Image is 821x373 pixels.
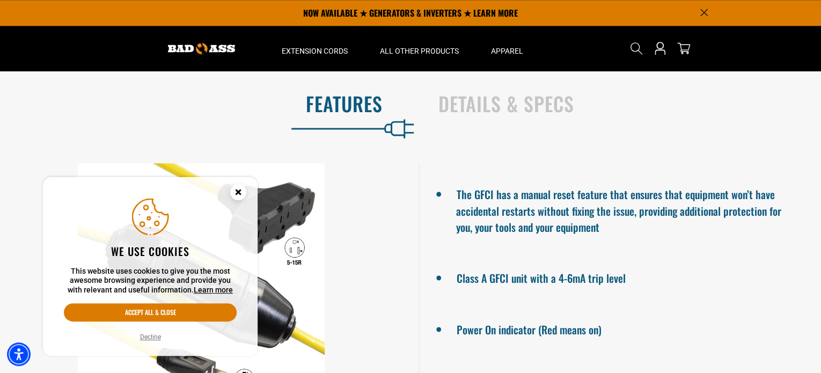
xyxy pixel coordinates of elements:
[628,40,645,57] summary: Search
[64,244,237,258] h2: We use cookies
[380,46,459,56] span: All Other Products
[282,46,348,56] span: Extension Cords
[219,177,258,210] button: Close this option
[266,26,364,71] summary: Extension Cords
[364,26,475,71] summary: All Other Products
[64,303,237,321] button: Accept all & close
[438,92,798,115] h2: Details & Specs
[475,26,539,71] summary: Apparel
[651,26,669,71] a: Open this option
[7,342,31,366] div: Accessibility Menu
[64,267,237,295] p: This website uses cookies to give you the most awesome browsing experience and provide you with r...
[194,286,233,294] a: This website uses cookies to give you the most awesome browsing experience and provide you with r...
[491,46,523,56] span: Apparel
[168,43,235,54] img: Bad Ass Extension Cords
[456,267,783,287] li: Class A GFCI unit with a 4-6mA trip level
[675,42,692,55] a: cart
[137,332,164,342] button: Decline
[456,184,783,235] li: The GFCI has a manual reset feature that ensures that equipment won’t have accidental restarts wi...
[43,177,258,356] aside: Cookie Consent
[456,319,783,338] li: Power On indicator (Red means on)
[23,92,383,115] h2: Features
